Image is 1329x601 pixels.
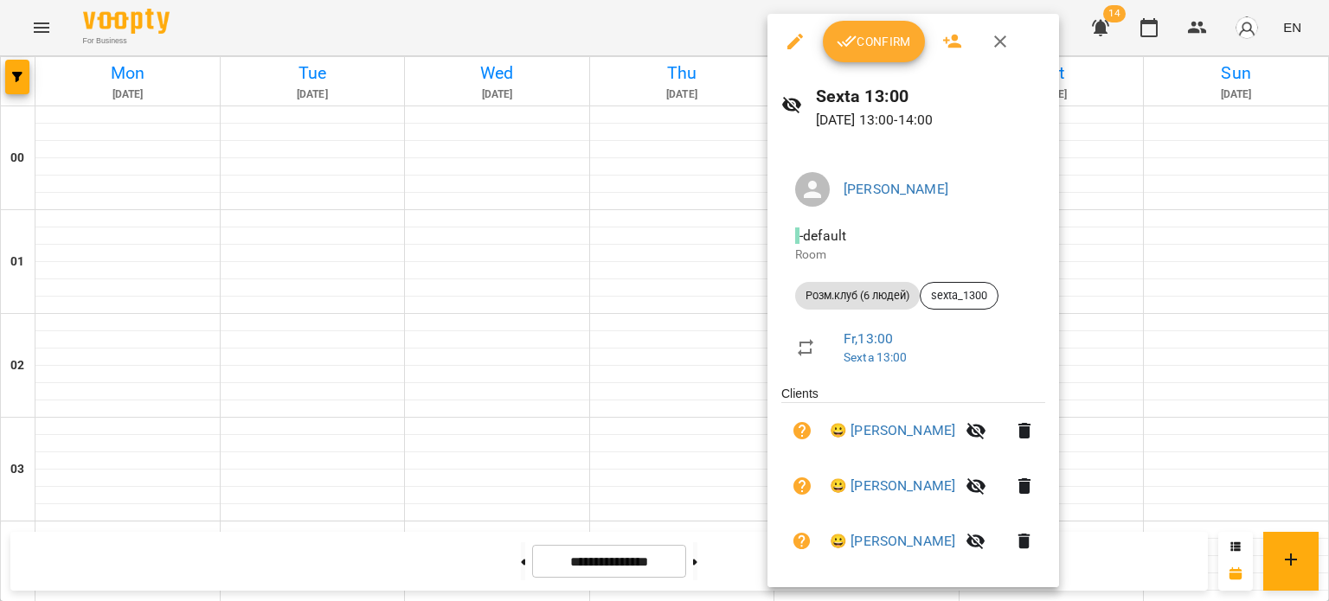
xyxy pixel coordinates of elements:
[830,420,955,441] a: 😀 [PERSON_NAME]
[837,31,911,52] span: Confirm
[781,410,823,451] button: Unpaid. Bill the attendance?
[830,476,955,496] a: 😀 [PERSON_NAME]
[795,227,850,244] span: - default
[920,282,998,310] div: sexta_1300
[816,83,1045,110] h6: Sexta 13:00
[830,531,955,552] a: 😀 [PERSON_NAME]
[781,521,823,562] button: Unpaid. Bill the attendance?
[844,181,948,197] a: [PERSON_NAME]
[844,330,893,347] a: Fr , 13:00
[795,246,1031,264] p: Room
[921,288,998,304] span: sexta_1300
[816,110,1045,131] p: [DATE] 13:00 - 14:00
[823,21,925,62] button: Confirm
[844,350,908,364] a: Sexta 13:00
[781,465,823,507] button: Unpaid. Bill the attendance?
[795,288,920,304] span: Розм.клуб (6 людей)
